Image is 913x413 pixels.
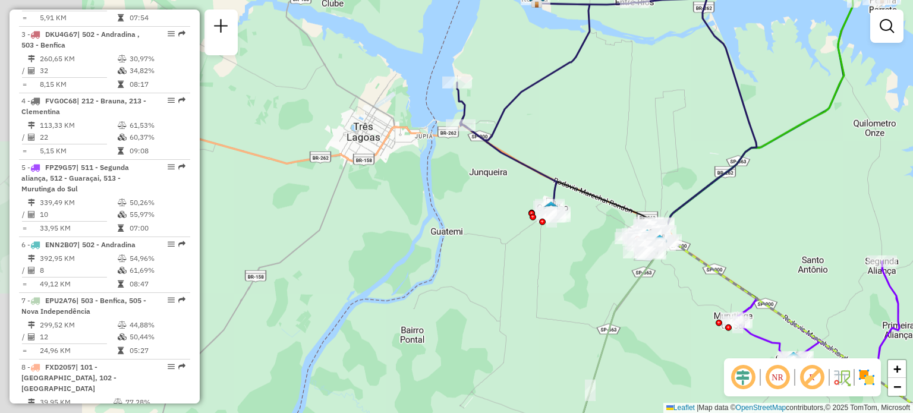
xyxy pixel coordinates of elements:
[39,345,117,357] td: 24,96 KM
[118,147,124,155] i: Tempo total em rota
[114,399,122,406] i: % de utilização do peso
[118,211,127,218] i: % de utilização da cubagem
[21,163,129,193] span: | 511 - Segunda aliança, 512 - Guaraçai, 513 - Murutinga do Sul
[663,403,913,413] div: Map data © contributors,© 2025 TomTom, Microsoft
[118,333,127,341] i: % de utilização da cubagem
[21,296,146,316] span: 7 -
[129,345,185,357] td: 05:27
[39,78,117,90] td: 8,15 KM
[832,368,851,387] img: Fluxo de ruas
[21,12,27,24] td: =
[178,363,185,370] em: Rota exportada
[893,379,901,394] span: −
[168,97,175,104] em: Opções
[77,240,136,249] span: | 502 - Andradina
[21,145,27,157] td: =
[21,163,129,193] span: 5 -
[45,240,77,249] span: ENN2B07
[39,197,117,209] td: 339,49 KM
[763,363,792,392] span: Ocultar NR
[118,280,124,288] i: Tempo total em rota
[21,96,146,116] span: 4 -
[39,131,117,143] td: 22
[21,96,146,116] span: | 212 - Brauna, 213 - Clementina
[129,331,185,343] td: 50,44%
[129,145,185,157] td: 09:08
[178,30,185,37] em: Rota exportada
[118,134,127,141] i: % de utilização da cubagem
[178,297,185,304] em: Rota exportada
[666,403,695,412] a: Leaflet
[118,255,127,262] i: % de utilização do peso
[168,297,175,304] em: Opções
[125,396,185,408] td: 77,28%
[118,199,127,206] i: % de utilização do peso
[888,360,906,378] a: Zoom in
[28,255,35,262] i: Distância Total
[118,321,127,329] i: % de utilização do peso
[178,163,185,171] em: Rota exportada
[21,78,27,90] td: =
[209,14,233,41] a: Nova sessão e pesquisa
[118,347,124,354] i: Tempo total em rota
[39,319,117,331] td: 299,52 KM
[39,222,117,234] td: 33,95 KM
[39,12,117,24] td: 5,91 KM
[45,96,77,105] span: FVG0C68
[28,55,35,62] i: Distância Total
[129,222,185,234] td: 07:00
[21,278,27,290] td: =
[875,14,899,38] a: Exibir filtros
[118,225,124,232] i: Tempo total em rota
[640,229,655,244] img: ANDRADINA
[21,65,27,77] td: /
[118,267,127,274] i: % de utilização da cubagem
[21,131,27,143] td: /
[21,331,27,343] td: /
[168,241,175,248] em: Opções
[543,201,559,216] img: CASTILHO
[39,145,117,157] td: 5,15 KM
[21,30,140,49] span: | 502 - Andradina , 503 - Benfica
[39,278,117,290] td: 49,12 KM
[21,362,117,393] span: 8 -
[736,403,786,412] a: OpenStreetMap
[729,363,757,392] span: Ocultar deslocamento
[39,209,117,220] td: 10
[129,53,185,65] td: 30,97%
[39,119,117,131] td: 113,33 KM
[39,53,117,65] td: 260,65 KM
[28,321,35,329] i: Distância Total
[28,267,35,274] i: Total de Atividades
[21,345,27,357] td: =
[45,163,76,172] span: FPZ9G57
[21,240,136,249] span: 6 -
[168,30,175,37] em: Opções
[118,55,127,62] i: % de utilização do peso
[129,78,185,90] td: 08:17
[21,264,27,276] td: /
[118,81,124,88] i: Tempo total em rota
[129,319,185,331] td: 44,88%
[21,209,27,220] td: /
[28,211,35,218] i: Total de Atividades
[21,222,27,234] td: =
[28,333,35,341] i: Total de Atividades
[28,67,35,74] i: Total de Atividades
[888,378,906,396] a: Zoom out
[168,363,175,370] em: Opções
[893,361,901,376] span: +
[39,65,117,77] td: 32
[857,368,876,387] img: Exibir/Ocultar setores
[697,403,698,412] span: |
[129,278,185,290] td: 08:47
[28,134,35,141] i: Total de Atividades
[39,253,117,264] td: 392,95 KM
[129,209,185,220] td: 55,97%
[39,396,113,408] td: 39,95 KM
[21,296,146,316] span: | 503 - Benfica, 505 - Nova Independência
[129,119,185,131] td: 61,53%
[178,241,185,248] em: Rota exportada
[45,296,76,305] span: EPU2A76
[129,65,185,77] td: 34,82%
